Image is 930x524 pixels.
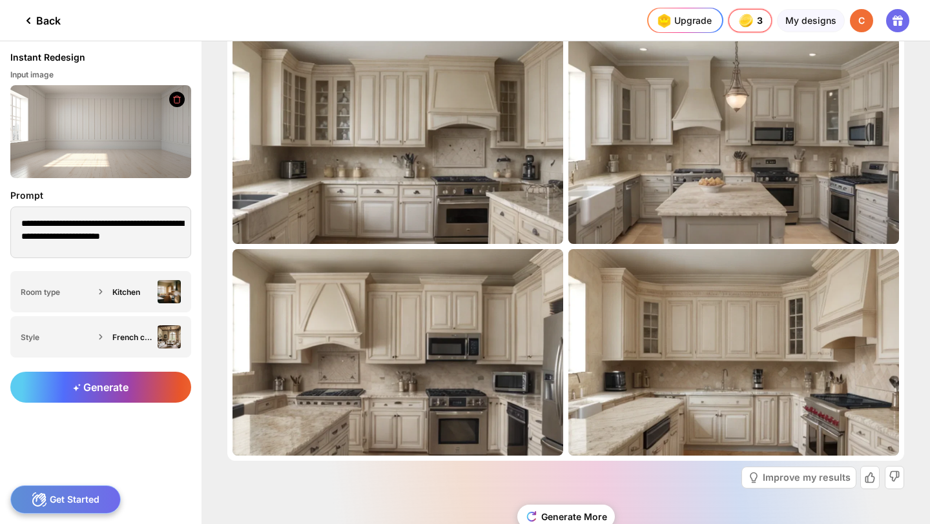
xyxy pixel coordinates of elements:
[21,287,94,297] div: Room type
[112,332,152,342] div: French country
[112,287,152,297] div: Kitchen
[654,10,712,31] div: Upgrade
[777,9,845,32] div: My designs
[10,70,191,80] div: Input image
[763,473,851,482] div: Improve my results
[21,332,94,342] div: Style
[850,9,873,32] div: C
[21,13,61,28] div: Back
[654,10,674,31] img: upgrade-nav-btn-icon.gif
[10,188,191,203] div: Prompt
[10,52,85,63] div: Instant Redesign
[73,381,129,394] span: Generate
[757,15,764,26] span: 3
[10,485,121,514] div: Get Started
